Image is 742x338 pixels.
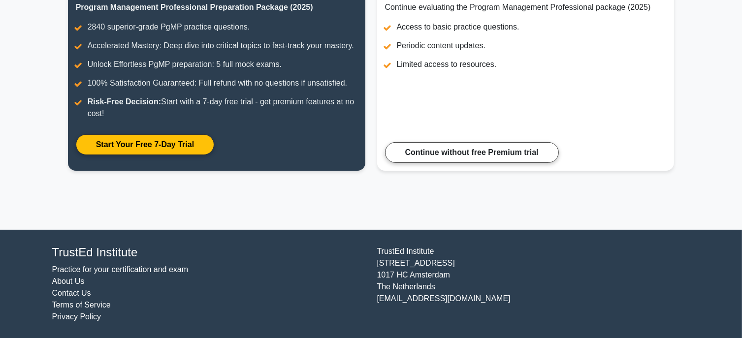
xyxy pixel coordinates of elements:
[76,134,214,155] a: Start Your Free 7-Day Trial
[52,265,189,274] a: Practice for your certification and exam
[52,277,85,285] a: About Us
[52,289,91,297] a: Contact Us
[52,246,365,260] h4: TrustEd Institute
[385,142,559,163] a: Continue without free Premium trial
[52,301,111,309] a: Terms of Service
[52,312,101,321] a: Privacy Policy
[371,246,696,323] div: TrustEd Institute [STREET_ADDRESS] 1017 HC Amsterdam The Netherlands [EMAIL_ADDRESS][DOMAIN_NAME]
